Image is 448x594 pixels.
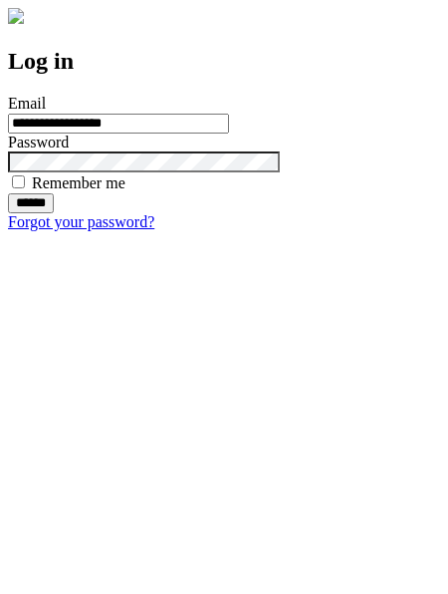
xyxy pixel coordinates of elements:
[8,213,154,230] a: Forgot your password?
[8,8,24,24] img: logo-4e3dc11c47720685a147b03b5a06dd966a58ff35d612b21f08c02c0306f2b779.png
[8,95,46,112] label: Email
[8,48,440,75] h2: Log in
[32,174,125,191] label: Remember me
[8,134,69,150] label: Password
